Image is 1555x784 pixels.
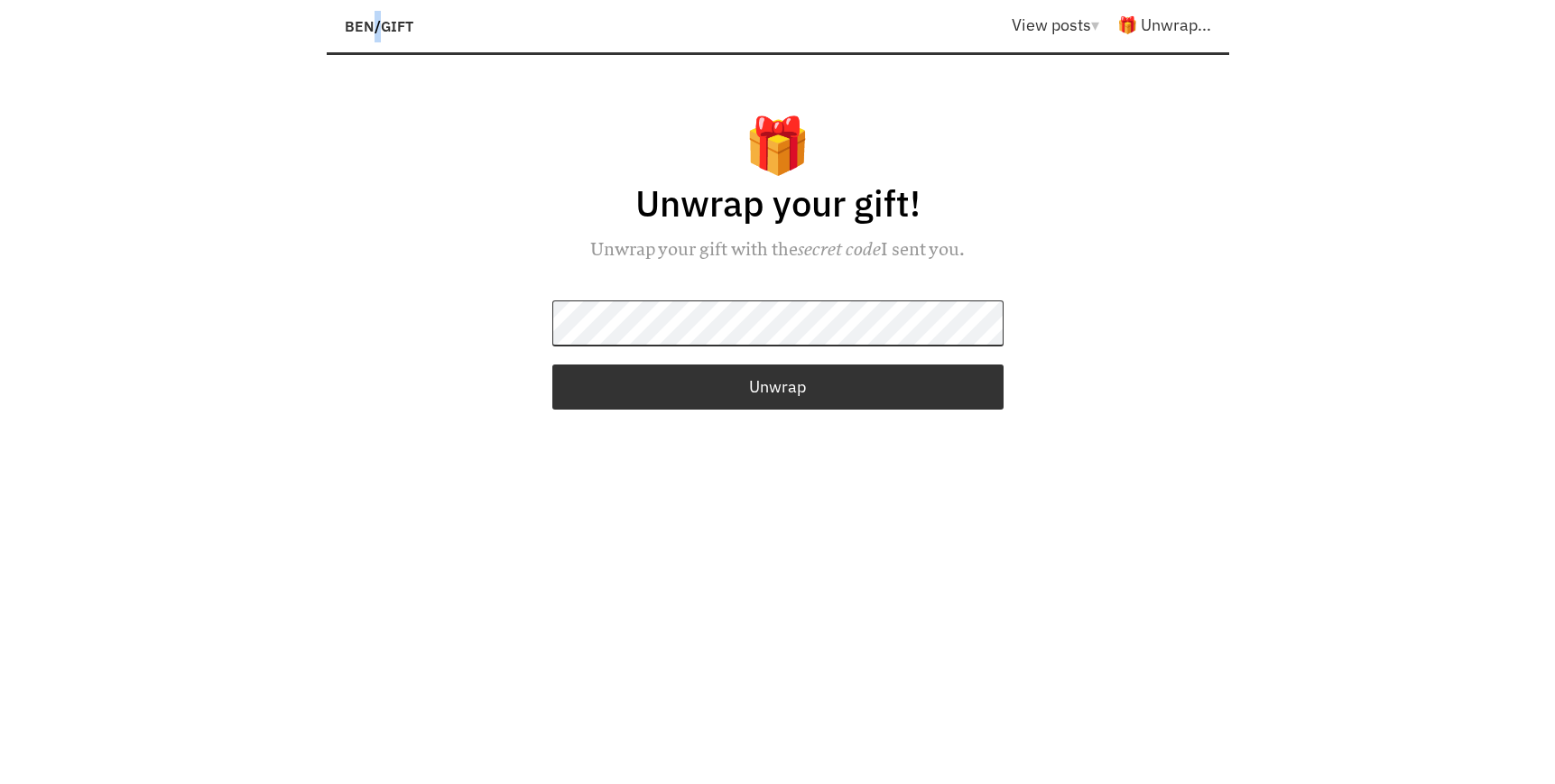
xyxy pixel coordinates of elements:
input: Unwrap [552,364,1004,410]
a: GIFT [381,17,413,35]
h1: Unwrap your gift! [552,180,1004,226]
p: Unwrap your gift with the I sent you. [552,235,1004,291]
h1: 🎁 [552,108,1004,180]
a: BEN [345,17,375,35]
div: / [345,9,413,42]
a: View posts [1012,14,1117,35]
span: secret code [798,239,881,261]
span: ▾ [1091,14,1099,35]
a: 🎁 Unwrap... [1117,14,1211,35]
